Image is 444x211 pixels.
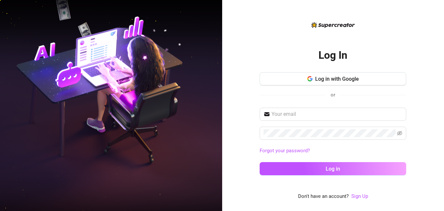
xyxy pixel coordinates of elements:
span: or [331,92,335,98]
h2: Log In [318,49,347,62]
a: Sign Up [351,193,368,200]
input: Your email [271,110,402,118]
img: logo-BBDzfeDw.svg [311,22,355,28]
span: Log in [326,166,340,172]
span: Don't have an account? [298,193,349,200]
a: Sign Up [351,193,368,199]
span: Log in with Google [315,76,359,82]
a: Forgot your password? [260,147,406,155]
button: Log in with Google [260,72,406,85]
a: Forgot your password? [260,148,310,154]
span: eye-invisible [397,131,402,136]
button: Log in [260,162,406,175]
